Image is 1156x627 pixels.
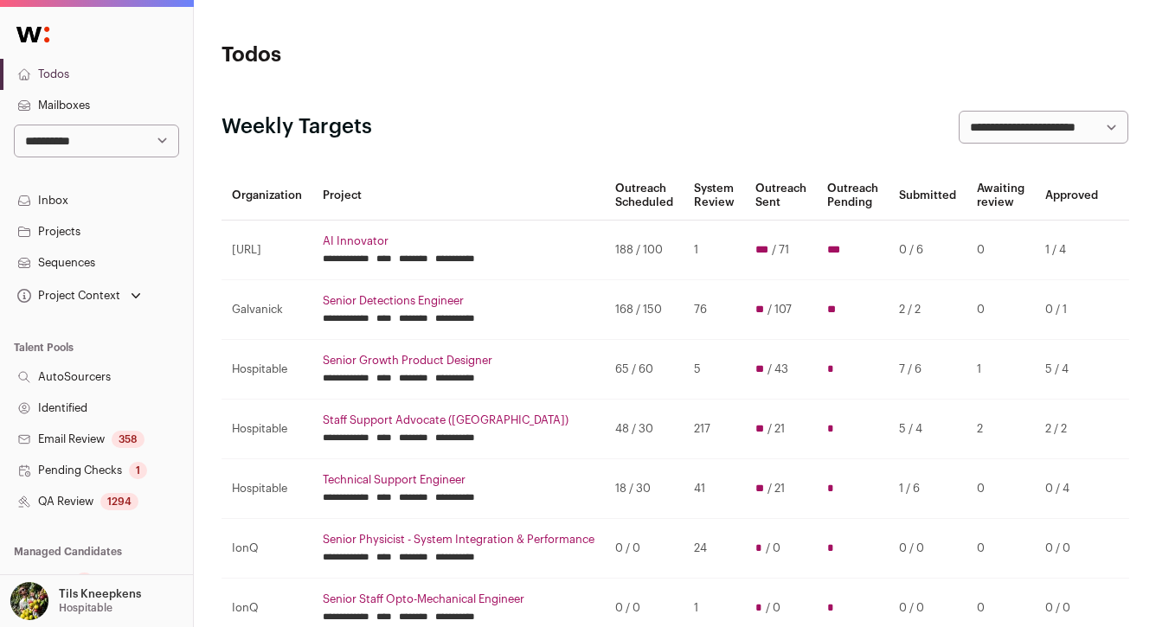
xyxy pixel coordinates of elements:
th: Outreach Scheduled [605,171,684,221]
span: / 21 [767,422,785,436]
td: 7 / 6 [889,340,967,400]
span: / 0 [766,601,780,615]
h1: Todos [222,42,523,69]
td: 0 [967,459,1035,519]
span: / 43 [767,362,788,376]
td: 0 / 0 [605,519,684,579]
div: 358 [112,431,144,448]
span: / 21 [767,482,785,496]
td: 0 / 0 [1035,519,1108,579]
span: / 107 [767,303,792,317]
button: Open dropdown [7,582,144,620]
div: 1 [129,462,147,479]
div: Project Context [14,289,120,303]
th: Project [312,171,605,221]
p: Tils Kneepkens [59,587,141,601]
p: Hospitable [59,601,112,615]
th: Outreach Sent [745,171,817,221]
div: 1 [75,573,93,590]
td: 65 / 60 [605,340,684,400]
td: 1 [967,340,1035,400]
td: 0 / 4 [1035,459,1108,519]
a: Senior Detections Engineer [323,294,594,308]
a: AI Innovator [323,234,594,248]
td: 168 / 150 [605,280,684,340]
td: Hospitable [222,400,312,459]
h2: Weekly Targets [222,113,372,141]
td: 41 [684,459,745,519]
td: 1 [684,221,745,280]
th: Organization [222,171,312,221]
td: 76 [684,280,745,340]
td: 1 / 4 [1035,221,1108,280]
td: 2 [967,400,1035,459]
td: 0 / 1 [1035,280,1108,340]
th: Outreach Pending [817,171,889,221]
td: [URL] [222,221,312,280]
a: Senior Staff Opto-Mechanical Engineer [323,592,594,606]
div: 1294 [100,493,138,510]
td: 0 [967,221,1035,280]
td: 0 / 6 [889,221,967,280]
td: 0 / 0 [889,519,967,579]
a: Staff Support Advocate ([GEOGRAPHIC_DATA]) [323,413,594,427]
th: Awaiting review [967,171,1035,221]
a: Technical Support Engineer [323,473,594,487]
th: Submitted [889,171,967,221]
span: / 0 [766,541,780,555]
td: 217 [684,400,745,459]
td: 5 / 4 [889,400,967,459]
td: 2 / 2 [889,280,967,340]
td: 2 / 2 [1035,400,1108,459]
td: 5 [684,340,745,400]
img: Wellfound [7,17,59,52]
td: 188 / 100 [605,221,684,280]
td: 1 / 6 [889,459,967,519]
td: IonQ [222,519,312,579]
td: 5 / 4 [1035,340,1108,400]
button: Open dropdown [14,284,144,308]
a: Senior Growth Product Designer [323,354,594,368]
td: Hospitable [222,459,312,519]
td: Hospitable [222,340,312,400]
span: / 71 [772,243,789,257]
td: 0 [967,280,1035,340]
th: Approved [1035,171,1108,221]
td: Galvanick [222,280,312,340]
td: 24 [684,519,745,579]
a: Senior Physicist - System Integration & Performance [323,533,594,547]
td: 48 / 30 [605,400,684,459]
td: 18 / 30 [605,459,684,519]
img: 6689865-medium_jpg [10,582,48,620]
td: 0 [967,519,1035,579]
th: System Review [684,171,745,221]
